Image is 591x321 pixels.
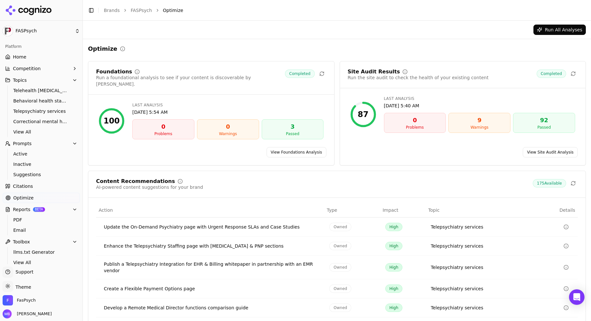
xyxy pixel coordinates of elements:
[13,54,26,60] span: Home
[13,227,70,233] span: Email
[13,140,32,147] span: Prompts
[540,207,575,213] span: Details
[3,193,80,203] a: Optimize
[385,242,403,250] span: High
[13,98,70,104] span: Behavioral health staffing
[431,264,483,271] a: Telepsychiatry services
[3,295,36,305] button: Open organization switcher
[537,203,578,218] th: Details
[131,7,152,14] a: FASPsych
[135,122,192,131] div: 0
[200,131,256,136] div: Warnings
[13,87,70,94] span: Telehealth [MEDICAL_DATA]
[3,309,52,318] button: Open user button
[17,297,36,303] span: FasPsych
[358,109,368,120] div: 87
[13,108,70,114] span: Telepsychiatry services
[3,237,80,247] button: Toolbox
[3,181,80,191] a: Citations
[13,249,70,255] span: llms.txt Generator
[384,96,575,101] div: Last Analysis
[14,311,52,317] span: [PERSON_NAME]
[533,179,566,187] span: 175 Available
[11,226,72,235] a: Email
[431,224,483,230] a: Telepsychiatry services
[3,204,80,215] button: ReportsBETA
[428,207,440,213] span: Topic
[327,207,337,213] span: Type
[329,304,351,312] span: Owned
[13,65,41,72] span: Competition
[104,7,573,14] nav: breadcrumb
[348,69,400,74] div: Site Audit Results
[11,215,72,224] a: PDF
[13,183,33,189] span: Citations
[104,243,319,249] div: Enhance the Telepsychiatry Staffing page with [MEDICAL_DATA] & PNP sections
[104,305,319,311] div: Develop a Remote Medical Director functions comparison guide
[11,96,72,105] a: Behavioral health staffing
[13,206,30,213] span: Reports
[13,77,27,83] span: Topics
[385,263,403,272] span: High
[265,122,321,131] div: 3
[104,285,319,292] div: Create a Flexible Payment Options page
[329,242,351,250] span: Owned
[329,284,351,293] span: Owned
[96,184,203,190] div: AI-powered content suggestions for your brand
[88,44,117,53] h2: Optimize
[3,41,80,52] div: Platform
[384,102,575,109] div: [DATE] 5:40 AM
[13,129,70,135] span: View All
[13,171,70,178] span: Suggestions
[537,70,566,78] span: Completed
[3,63,80,74] button: Competition
[13,217,70,223] span: PDF
[11,258,72,267] a: View All
[11,107,72,116] a: Telepsychiatry services
[104,261,319,274] div: Publish a Telepsychiatry Integration for EHR & Billing whitepaper in partnership with an EMR vendor
[348,74,489,81] div: Run the site audit to check the health of your existing content
[431,243,483,249] a: Telepsychiatry services
[516,125,572,130] div: Passed
[200,122,256,131] div: 0
[13,269,33,275] span: Support
[533,25,586,35] button: Run All Analyses
[104,8,120,13] a: Brands
[431,305,483,311] div: Telepsychiatry services
[16,28,72,34] span: FASPsych
[451,116,508,125] div: 9
[135,131,192,136] div: Problems
[11,149,72,158] a: Active
[11,86,72,95] a: Telehealth [MEDICAL_DATA]
[3,75,80,85] button: Topics
[96,203,324,218] th: Action
[96,203,578,317] div: Data table
[13,284,31,290] span: Theme
[329,223,351,231] span: Owned
[385,223,403,231] span: High
[387,116,443,125] div: 0
[96,74,285,87] div: Run a foundational analysis to see if your content is discoverable by [PERSON_NAME].
[516,116,572,125] div: 92
[11,117,72,126] a: Correctional mental health
[267,147,326,157] a: View Foundations Analysis
[380,203,426,218] th: Impact
[96,179,175,184] div: Content Recommendations
[426,203,537,218] th: Topic
[33,207,45,212] span: BETA
[383,207,398,213] span: Impact
[104,224,319,230] div: Update the On-Demand Psychiatry page with Urgent Response SLAs and Case Studies
[329,263,351,272] span: Owned
[3,295,13,305] img: FasPsych
[569,289,585,305] div: Open Intercom Messenger
[163,7,183,14] span: Optimize
[431,285,483,292] div: Telepsychiatry services
[96,69,132,74] div: Foundations
[99,207,113,213] span: Action
[3,26,13,36] img: FASPsych
[11,170,72,179] a: Suggestions
[265,131,321,136] div: Passed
